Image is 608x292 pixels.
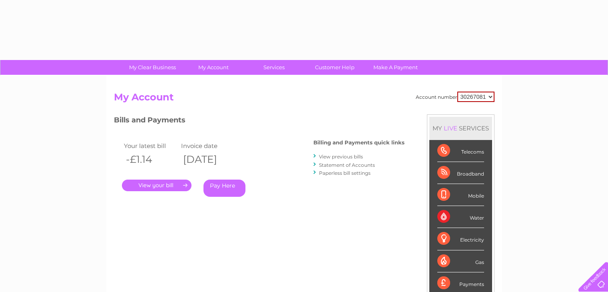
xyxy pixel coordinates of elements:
a: . [122,180,191,191]
a: Paperless bill settings [319,170,371,176]
a: Statement of Accounts [319,162,375,168]
div: Account number [416,92,494,102]
a: Make A Payment [363,60,429,75]
a: Customer Help [302,60,368,75]
h2: My Account [114,92,494,107]
a: My Clear Business [120,60,185,75]
th: -£1.14 [122,151,179,168]
th: [DATE] [179,151,237,168]
div: Water [437,206,484,228]
div: LIVE [442,124,459,132]
div: Electricity [437,228,484,250]
div: Gas [437,250,484,272]
div: Telecoms [437,140,484,162]
a: My Account [180,60,246,75]
a: Services [241,60,307,75]
h4: Billing and Payments quick links [313,140,405,146]
a: View previous bills [319,154,363,160]
td: Invoice date [179,140,237,151]
td: Your latest bill [122,140,179,151]
div: Mobile [437,184,484,206]
h3: Bills and Payments [114,114,405,128]
a: Pay Here [203,180,245,197]
div: Broadband [437,162,484,184]
div: MY SERVICES [429,117,492,140]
